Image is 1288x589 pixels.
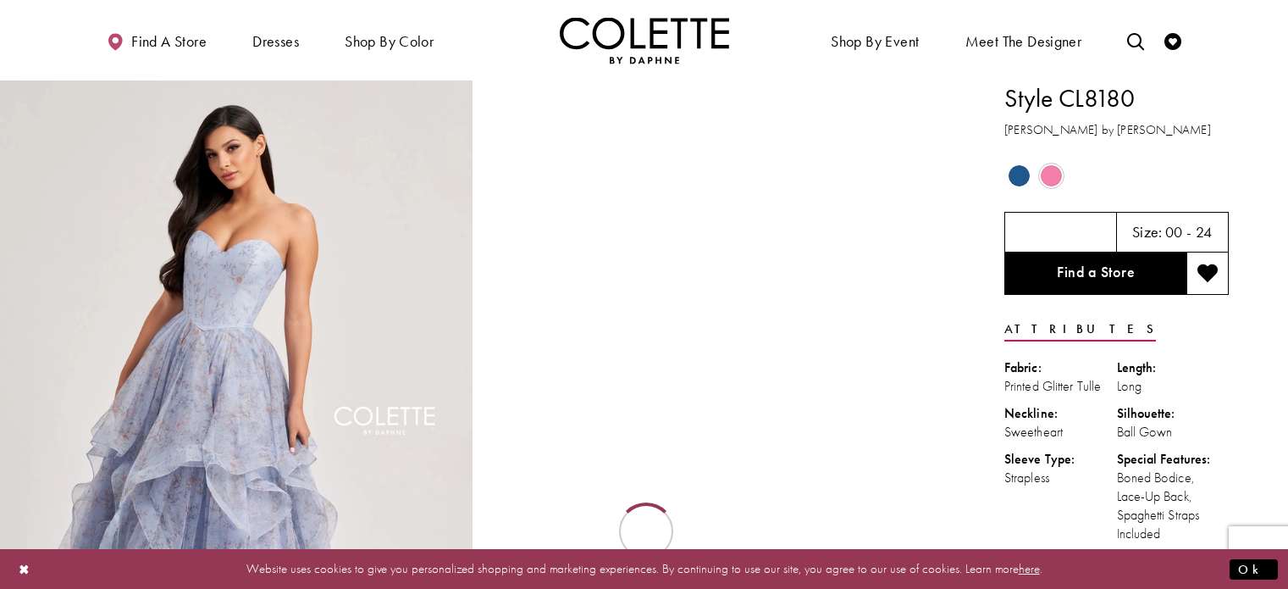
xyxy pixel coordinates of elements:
div: Ocean Blue Multi [1004,161,1034,191]
div: Ball Gown [1117,423,1230,442]
video: Style CL8180 Colette by Daphne #1 autoplay loop mute video [481,81,954,317]
div: Special Features: [1117,450,1230,469]
a: Meet the designer [961,17,1086,64]
h3: [PERSON_NAME] by [PERSON_NAME] [1004,120,1229,140]
div: Pink Multi [1036,161,1066,191]
div: Long [1117,377,1230,396]
span: Size: [1132,222,1163,242]
div: Neckline: [1004,404,1117,423]
div: Fabric: [1004,358,1117,377]
p: Website uses cookies to give you personalized shopping and marketing experiences. By continuing t... [122,558,1166,581]
span: Shop By Event [826,17,923,64]
a: Toggle search [1123,17,1148,64]
span: Find a store [131,33,207,50]
span: Dresses [252,33,299,50]
h1: Style CL8180 [1004,81,1229,116]
a: Find a store [102,17,211,64]
a: here [1019,560,1040,577]
div: Printed Glitter Tulle [1004,377,1117,396]
span: Shop By Event [831,33,919,50]
a: Find a Store [1004,253,1186,295]
div: Product color controls state depends on size chosen [1004,160,1229,192]
img: Colette by Daphne [560,17,729,64]
div: Sleeve Type: [1004,450,1117,469]
button: Add to wishlist [1186,253,1229,295]
span: Shop by color [340,17,438,64]
span: Dresses [248,17,303,64]
div: Boned Bodice, Lace-Up Back, Spaghetti Straps Included [1117,469,1230,543]
a: Check Wishlist [1160,17,1186,64]
a: Visit Home Page [560,17,729,64]
button: Close Dialog [10,554,39,584]
div: Length: [1117,358,1230,377]
h5: 00 - 24 [1165,224,1213,241]
div: Silhouette: [1117,404,1230,423]
span: Shop by color [345,33,434,50]
button: Submit Dialog [1230,558,1278,580]
span: Meet the designer [965,33,1082,50]
a: Attributes [1004,317,1156,342]
div: Strapless [1004,469,1117,487]
div: Sweetheart [1004,423,1117,442]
